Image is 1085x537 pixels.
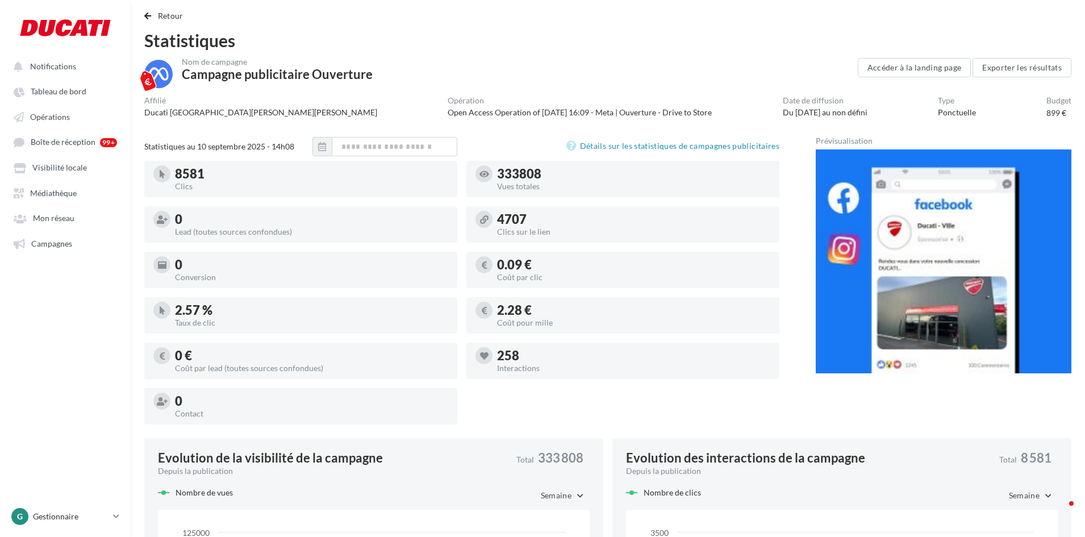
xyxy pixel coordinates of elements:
[31,239,72,248] span: Campagnes
[144,141,312,152] div: Statistiques au 10 septembre 2025 - 14h08
[1009,490,1040,500] span: Semaine
[144,9,188,23] button: Retour
[497,213,770,226] div: 4707
[497,364,770,372] div: Interactions
[448,97,712,105] div: Opération
[175,273,448,281] div: Conversion
[1046,107,1066,119] div: 899 €
[626,465,990,477] div: Depuis la publication
[33,511,108,522] p: Gestionnaire
[516,456,534,464] span: Total
[175,349,448,362] div: 0 €
[158,452,383,464] div: Evolution de la visibilité de la campagne
[175,304,448,317] div: 2.57 %
[175,319,448,327] div: Taux de clic
[175,395,448,407] div: 0
[7,157,124,177] a: Visibilité locale
[31,138,95,147] span: Boîte de réception
[30,112,70,122] span: Opérations
[566,139,779,153] a: Détails sur les statistiques de campagnes publicitaires
[33,214,74,223] span: Mon réseau
[783,97,867,105] div: Date de diffusion
[32,163,87,173] span: Visibilité locale
[497,319,770,327] div: Coût pour mille
[497,349,770,362] div: 258
[175,364,448,372] div: Coût par lead (toutes sources confondues)
[448,107,712,118] div: Open Access Operation of [DATE] 16:09 - Meta | Ouverture - Drive to Store
[497,259,770,271] div: 0.09 €
[938,97,976,105] div: Type
[17,511,23,522] span: G
[7,56,119,76] button: Notifications
[7,207,124,228] a: Mon réseau
[1046,97,1071,105] div: Budget
[497,273,770,281] div: Coût par clic
[158,465,507,477] div: Depuis la publication
[497,304,770,317] div: 2.28 €
[626,452,865,464] div: Evolution des interactions de la campagne
[541,490,571,500] span: Semaine
[175,182,448,190] div: Clics
[175,168,448,180] div: 8581
[7,106,124,127] a: Opérations
[973,58,1071,77] button: Exporter les résultats
[816,137,1071,145] div: Prévisualisation
[30,61,76,71] span: Notifications
[7,233,124,253] a: Campagnes
[144,97,377,105] div: Affilié
[7,131,124,152] a: Boîte de réception 99+
[1000,486,1058,505] button: Semaine
[31,87,86,97] span: Tableau de bord
[497,228,770,236] div: Clics sur le lien
[158,11,183,20] span: Retour
[999,456,1017,464] span: Total
[144,107,377,118] div: Ducati [GEOGRAPHIC_DATA][PERSON_NAME][PERSON_NAME]
[938,107,976,118] div: Ponctuelle
[497,168,770,180] div: 333808
[175,228,448,236] div: Lead (toutes sources confondues)
[858,58,971,77] button: Accéder à la landing page
[175,213,448,226] div: 0
[175,259,448,271] div: 0
[176,488,233,498] span: Nombre de vues
[783,107,867,118] div: Du [DATE] au non défini
[538,452,583,464] span: 333 808
[1021,452,1051,464] span: 8 581
[9,506,122,527] a: G Gestionnaire
[100,138,117,147] div: 99+
[182,68,373,81] div: Campagne publicitaire Ouverture
[144,32,1071,49] div: Statistiques
[1046,498,1074,526] iframe: Intercom live chat
[816,149,1071,373] img: operation-preview
[497,182,770,190] div: Vues totales
[182,58,373,66] div: Nom de campagne
[175,410,448,418] div: Contact
[532,486,590,505] button: Semaine
[7,81,124,101] a: Tableau de bord
[644,488,701,498] span: Nombre de clics
[7,182,124,203] a: Médiathèque
[30,188,77,198] span: Médiathèque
